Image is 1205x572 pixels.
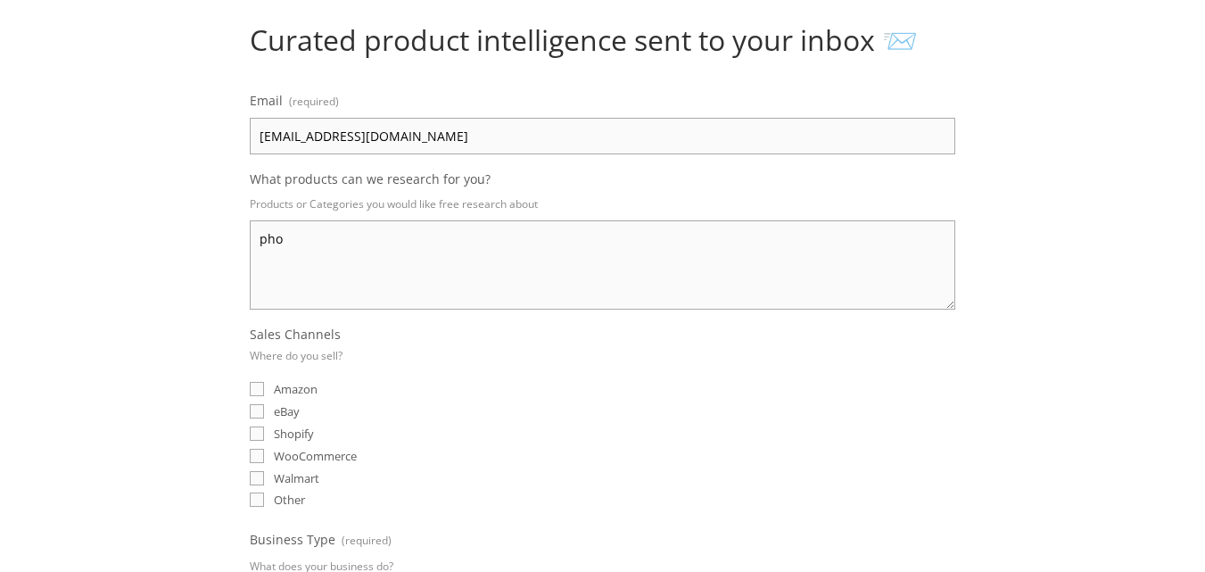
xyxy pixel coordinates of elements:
[274,403,300,419] span: eBay
[250,220,955,310] textarea: pho
[250,449,264,463] input: WooCommerce
[250,471,264,485] input: Walmart
[274,470,319,486] span: Walmart
[250,326,341,343] span: Sales Channels
[250,170,491,187] span: What products can we research for you?
[274,448,357,464] span: WooCommerce
[250,493,264,507] input: Other
[274,426,314,442] span: Shopify
[250,343,343,369] p: Where do you sell?
[274,381,318,397] span: Amazon
[250,23,955,57] h1: Curated product intelligence sent to your inbox 📨
[289,88,339,114] span: (required)
[250,427,264,441] input: Shopify
[274,492,305,508] span: Other
[250,191,955,217] p: Products or Categories you would like free research about
[250,92,283,109] span: Email
[342,527,392,553] span: (required)
[250,404,264,419] input: eBay
[250,531,335,548] span: Business Type
[250,382,264,396] input: Amazon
